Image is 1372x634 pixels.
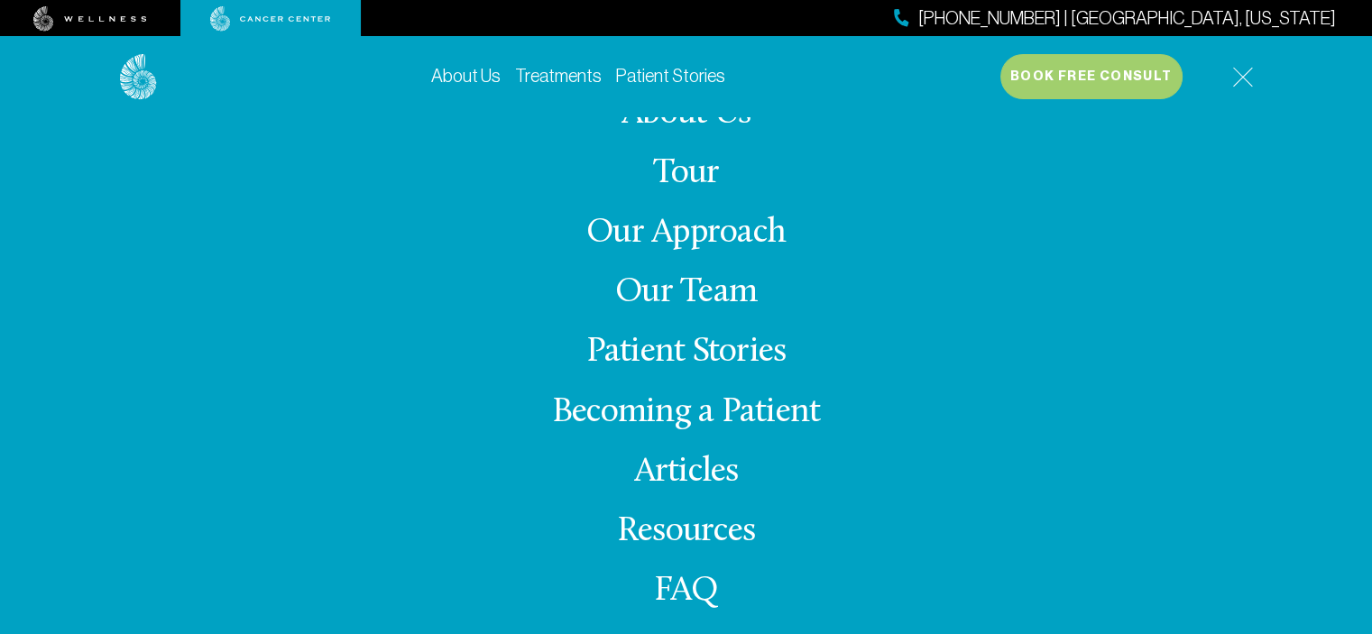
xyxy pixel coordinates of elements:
[1232,67,1253,87] img: icon-hamburger
[615,275,757,310] a: Our Team
[918,5,1336,32] span: [PHONE_NUMBER] | [GEOGRAPHIC_DATA], [US_STATE]
[894,5,1336,32] a: [PHONE_NUMBER] | [GEOGRAPHIC_DATA], [US_STATE]
[586,335,787,370] a: Patient Stories
[634,455,739,490] a: Articles
[1000,54,1183,99] button: Book Free Consult
[586,216,786,251] a: Our Approach
[616,66,725,86] a: Patient Stories
[33,6,147,32] img: wellness
[120,54,157,100] img: logo
[617,514,755,549] a: Resources
[515,66,602,86] a: Treatments
[653,156,720,191] a: Tour
[552,395,820,430] a: Becoming a Patient
[431,66,501,86] a: About Us
[622,96,750,132] a: About Us
[210,6,331,32] img: cancer center
[654,574,719,609] a: FAQ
